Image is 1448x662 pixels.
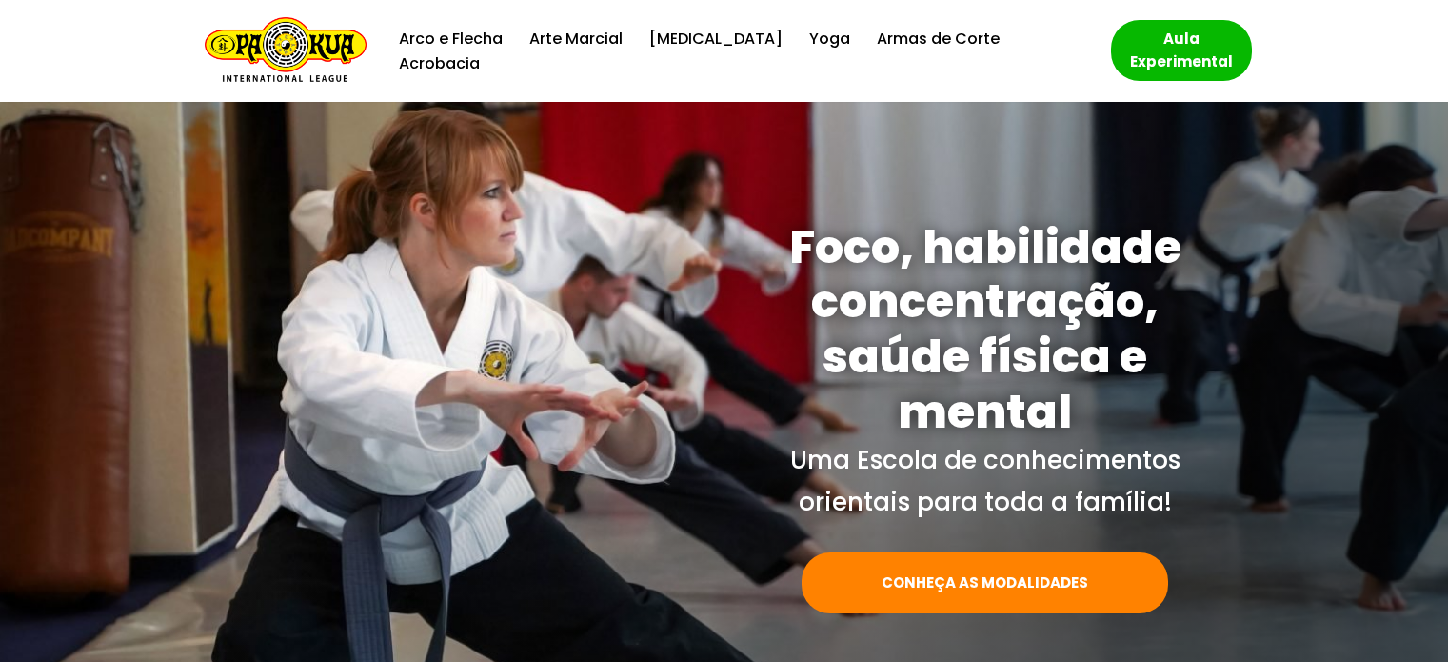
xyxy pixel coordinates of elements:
[802,552,1168,613] a: CONHEÇA AS MODALIDADES
[649,26,783,51] a: [MEDICAL_DATA]
[399,26,503,51] a: Arco e Flecha
[195,17,367,85] a: Escola de Conhecimentos Orientais Pa-Kua Uma escola para toda família
[399,50,480,76] a: Acrobacia
[877,26,1000,51] a: Armas de Corte
[529,26,623,51] a: Arte Marcial
[395,26,1082,76] div: Menu primário
[1111,20,1252,81] a: Aula Experimental
[739,439,1230,523] p: Uma Escola de conhecimentos orientais para toda a família!
[739,220,1230,439] h1: Foco, habilidade concentração, saúde física e mental
[809,26,850,51] a: Yoga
